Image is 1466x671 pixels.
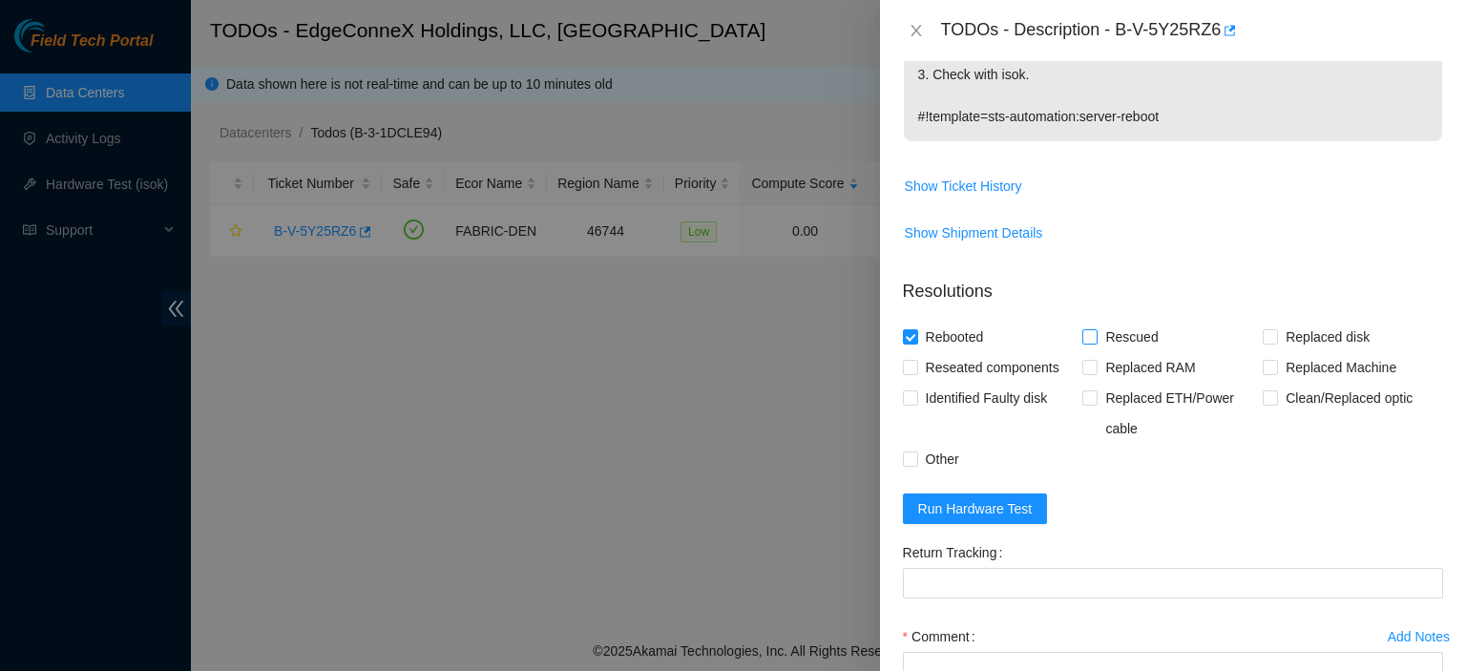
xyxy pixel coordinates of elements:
[918,498,1033,519] span: Run Hardware Test
[1387,621,1451,652] button: Add Notes
[905,222,1043,243] span: Show Shipment Details
[903,263,1443,304] p: Resolutions
[905,176,1022,197] span: Show Ticket History
[1278,322,1377,352] span: Replaced disk
[1388,630,1450,643] div: Add Notes
[918,383,1056,413] span: Identified Faulty disk
[903,621,983,652] label: Comment
[903,22,930,40] button: Close
[904,171,1023,201] button: Show Ticket History
[918,352,1067,383] span: Reseated components
[1098,383,1263,444] span: Replaced ETH/Power cable
[918,444,967,474] span: Other
[903,493,1048,524] button: Run Hardware Test
[904,218,1044,248] button: Show Shipment Details
[941,15,1443,46] div: TODOs - Description - B-V-5Y25RZ6
[918,322,992,352] span: Rebooted
[1098,352,1203,383] span: Replaced RAM
[1098,322,1165,352] span: Rescued
[903,568,1443,598] input: Return Tracking
[903,537,1011,568] label: Return Tracking
[909,23,924,38] span: close
[1278,352,1404,383] span: Replaced Machine
[1278,383,1420,413] span: Clean/Replaced optic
